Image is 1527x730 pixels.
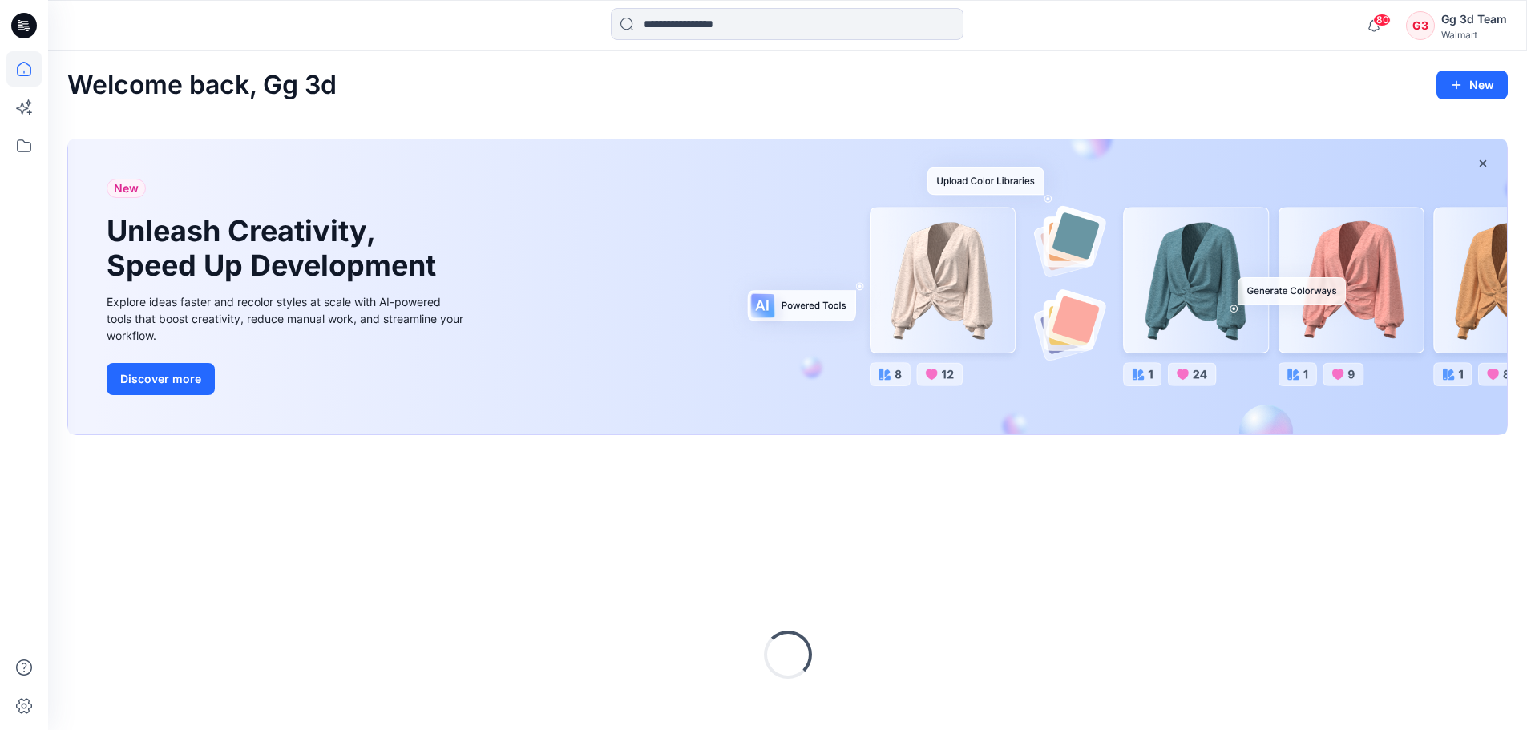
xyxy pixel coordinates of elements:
[107,363,467,395] a: Discover more
[1406,11,1435,40] div: G3
[114,179,139,198] span: New
[1441,29,1507,41] div: Walmart
[107,293,467,344] div: Explore ideas faster and recolor styles at scale with AI-powered tools that boost creativity, red...
[107,363,215,395] button: Discover more
[1436,71,1508,99] button: New
[1441,10,1507,29] div: Gg 3d Team
[67,71,337,100] h2: Welcome back, Gg 3d
[1373,14,1391,26] span: 80
[107,214,443,283] h1: Unleash Creativity, Speed Up Development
